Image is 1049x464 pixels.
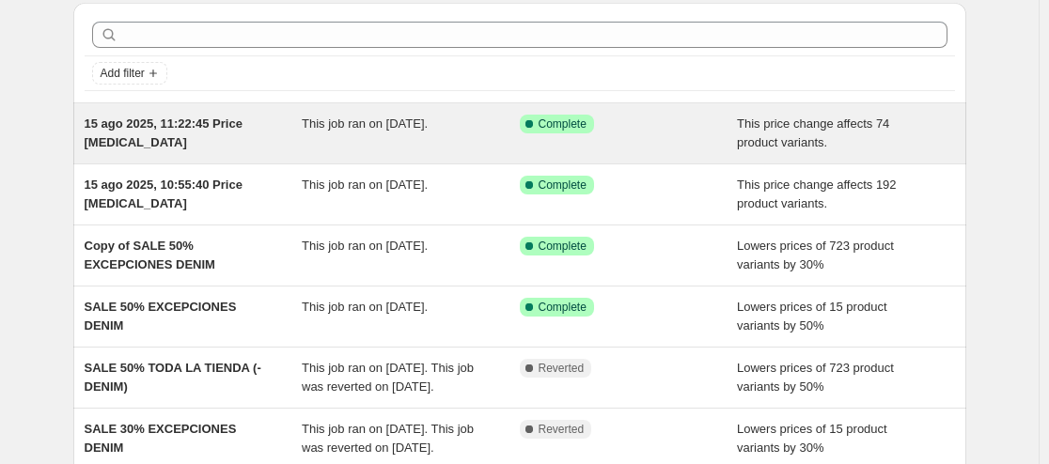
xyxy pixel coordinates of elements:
[737,178,897,210] span: This price change affects 192 product variants.
[92,62,167,85] button: Add filter
[737,422,887,455] span: Lowers prices of 15 product variants by 30%
[737,239,894,271] span: Lowers prices of 723 product variants by 30%
[85,361,261,394] span: SALE 50% TODA LA TIENDA (-DENIM)
[85,178,243,210] span: 15 ago 2025, 10:55:40 Price [MEDICAL_DATA]
[85,300,237,333] span: SALE 50% EXCEPCIONES DENIM
[302,361,474,394] span: This job ran on [DATE]. This job was reverted on [DATE].
[737,116,889,149] span: This price change affects 74 product variants.
[85,239,215,271] span: Copy of SALE 50% EXCEPCIONES DENIM
[302,178,428,192] span: This job ran on [DATE].
[539,116,587,131] span: Complete
[737,300,887,333] span: Lowers prices of 15 product variants by 50%
[85,422,237,455] span: SALE 30% EXCEPCIONES DENIM
[539,361,585,376] span: Reverted
[539,300,587,315] span: Complete
[101,66,145,81] span: Add filter
[302,239,428,253] span: This job ran on [DATE].
[302,422,474,455] span: This job ran on [DATE]. This job was reverted on [DATE].
[539,239,587,254] span: Complete
[539,422,585,437] span: Reverted
[737,361,894,394] span: Lowers prices of 723 product variants by 50%
[302,300,428,314] span: This job ran on [DATE].
[302,116,428,131] span: This job ran on [DATE].
[539,178,587,193] span: Complete
[85,116,243,149] span: 15 ago 2025, 11:22:45 Price [MEDICAL_DATA]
